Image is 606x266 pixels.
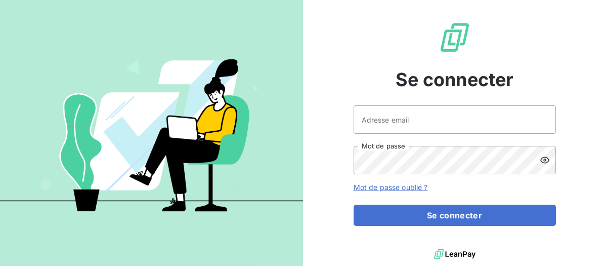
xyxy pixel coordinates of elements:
[434,247,475,262] img: logo
[439,21,471,54] img: Logo LeanPay
[396,66,514,93] span: Se connecter
[354,105,556,134] input: placeholder
[354,183,428,192] a: Mot de passe oublié ?
[354,205,556,226] button: Se connecter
